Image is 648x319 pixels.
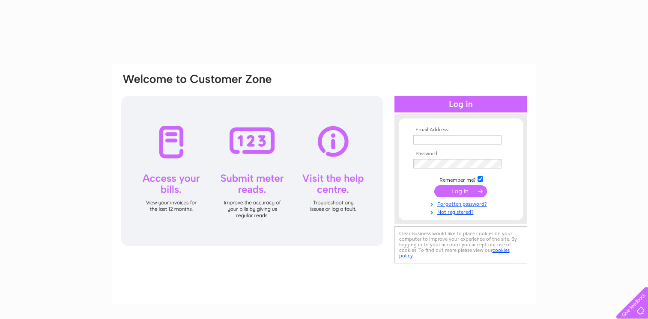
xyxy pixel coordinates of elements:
[411,127,511,133] th: Email Address:
[413,199,511,207] a: Forgotten password?
[411,175,511,183] td: Remember me?
[434,185,487,197] input: Submit
[394,226,527,263] div: Clear Business would like to place cookies on your computer to improve your experience of the sit...
[399,247,510,259] a: cookies policy
[413,207,511,216] a: Not registered?
[411,151,511,157] th: Password:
